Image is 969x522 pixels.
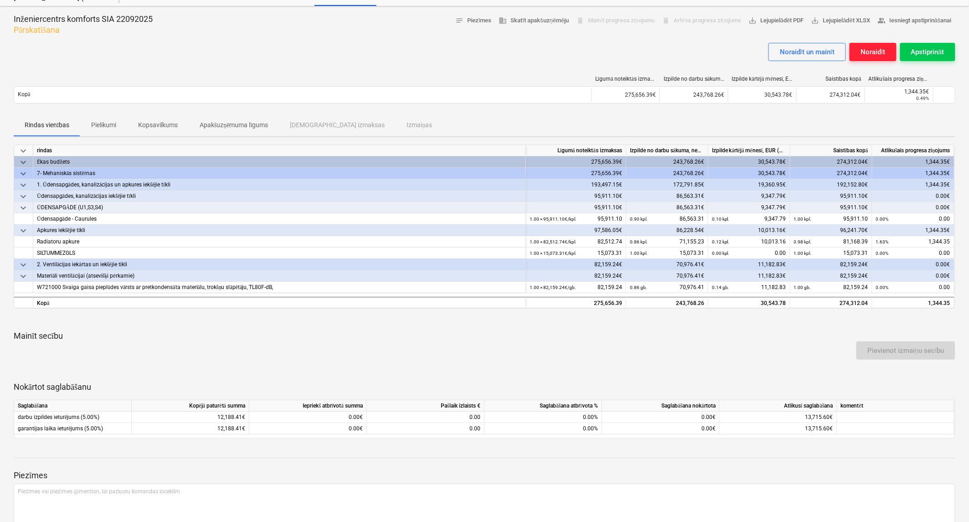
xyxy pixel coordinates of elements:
[712,282,786,293] div: 11,182.83
[712,285,729,290] small: 0.14 gb.
[595,76,656,83] div: Līgumā noteiktās izmaksas
[602,400,720,412] div: Saglabāšana nokārtota
[18,168,29,179] span: keyboard_arrow_down
[794,213,868,225] div: 95,911.10
[708,270,790,282] div: 11,182.83€
[626,202,708,213] div: 86,563.31€
[37,259,522,270] div: 2. Ventilācijas iekārtas un iekšējie tīkli
[455,16,464,25] span: notes
[18,191,29,202] span: keyboard_arrow_down
[794,217,812,222] small: 1.00 kpl.
[708,145,790,156] div: Izpilde kārtējā mēnesī, EUR (bez PVN)
[872,202,954,213] div: 0.00€
[923,478,969,522] iframe: Chat Widget
[14,470,955,481] p: Piezīmes
[602,423,720,434] div: 0.00€
[18,225,29,236] span: keyboard_arrow_down
[872,225,954,236] div: 1,344.35€
[708,156,790,168] div: 30,543.78€
[748,16,804,26] span: Lejupielādēt PDF
[876,285,889,290] small: 0.00%
[526,259,626,270] div: 82,159.24€
[18,202,29,213] span: keyboard_arrow_down
[874,14,955,28] button: Iesniegt apstiprināšanai
[837,400,954,412] div: komentēt
[526,168,626,179] div: 275,656.39€
[526,145,626,156] div: Līgumā noteiktās izmaksas
[794,285,811,290] small: 1.00 gb.
[530,213,622,225] div: 95,911.10
[630,282,704,293] div: 70,976.41
[630,217,648,222] small: 0.90 kpl.
[626,191,708,202] div: 86,563.31€
[876,298,950,309] div: 1,344.35
[708,225,790,236] div: 10,013.16€
[630,213,704,225] div: 86,563.31
[33,297,526,308] div: Kopā
[911,46,944,58] div: Apstiprināt
[794,251,812,256] small: 1.00 kpl.
[712,213,786,225] div: 9,347.79
[780,46,835,58] div: Noraidīt un mainīt
[664,76,725,83] div: Izpilde no darbu sākuma, neskaitot kārtējā mēneša izpildi
[37,202,522,213] div: ŪDENSAPGĀDE (U1,S3,S4)
[712,236,786,248] div: 10,013.16
[499,16,569,26] span: Skatīt apakšuzņēmēju
[790,225,872,236] div: 96,241.70€
[712,251,730,256] small: 0.00 kpl.
[626,168,708,179] div: 243,768.26€
[630,239,648,244] small: 0.86 kpl.
[530,239,577,244] small: 1.00 × 82,512.74€ / kpl.
[37,225,522,236] div: Apkures iekšējie tīkli
[708,259,790,270] div: 11,182.83€
[811,16,820,25] span: save_alt
[626,259,708,270] div: 70,976.41€
[790,270,872,282] div: 82,159.24€
[37,248,522,259] div: SILTUMMEZGLS
[18,145,29,156] span: keyboard_arrow_down
[526,225,626,236] div: 97,586.05€
[495,14,573,28] button: Skatīt apakšuzņēmēju
[720,423,837,434] div: 13,715.60€
[745,14,807,28] button: Lejupielādēt PDF
[455,16,492,26] span: Piezīmes
[530,282,622,293] div: 82,159.24
[530,285,576,290] small: 1.00 × 82,159.24€ / gb.
[712,217,730,222] small: 0.10 kpl.
[37,191,522,202] div: Ūdensapgādes, kanalizācijas iekšējie tīkli
[526,202,626,213] div: 95,911.10€
[630,251,648,256] small: 1.00 kpl.
[796,88,865,102] div: 274,312.04€
[712,239,730,244] small: 0.12 kpl.
[790,145,872,156] div: Saistības kopā
[790,297,872,308] div: 274,312.04
[876,251,889,256] small: 0.00%
[712,298,786,309] div: 30,543.78
[200,120,268,130] p: Apakšuzņēmuma līgums
[18,271,29,282] span: keyboard_arrow_down
[877,16,886,25] span: people_alt
[371,423,480,434] div: 0.00
[708,202,790,213] div: 9,347.79€
[708,179,790,191] div: 19,360.95€
[499,16,507,25] span: business
[14,412,132,423] div: darbu izpildes ieturējums (5.00%)
[869,88,929,95] div: 1,344.35€
[917,96,929,101] small: 0.49%
[794,282,868,293] div: 82,159.24
[876,239,889,244] small: 1.63%
[872,168,954,179] div: 1,344.35€
[602,412,720,423] div: 0.00€
[25,120,69,130] p: Rindas vienības
[37,168,522,179] div: 7- Mehaniskās sistēmas
[708,191,790,202] div: 9,347.79€
[37,156,522,168] div: Ēkas budžets
[249,412,367,423] div: 0.00€
[811,16,870,26] span: Lejupielādēt XLSX
[626,225,708,236] div: 86,228.54€
[872,156,954,168] div: 1,344.35€
[626,145,708,156] div: Izpilde no darbu sākuma, neskaitot kārtējā mēneša izpildi
[138,120,178,130] p: Kopsavilkums
[732,76,793,83] div: Izpilde kārtējā mēnesī, EUR (bez PVN)
[720,412,837,423] div: 13,715.60€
